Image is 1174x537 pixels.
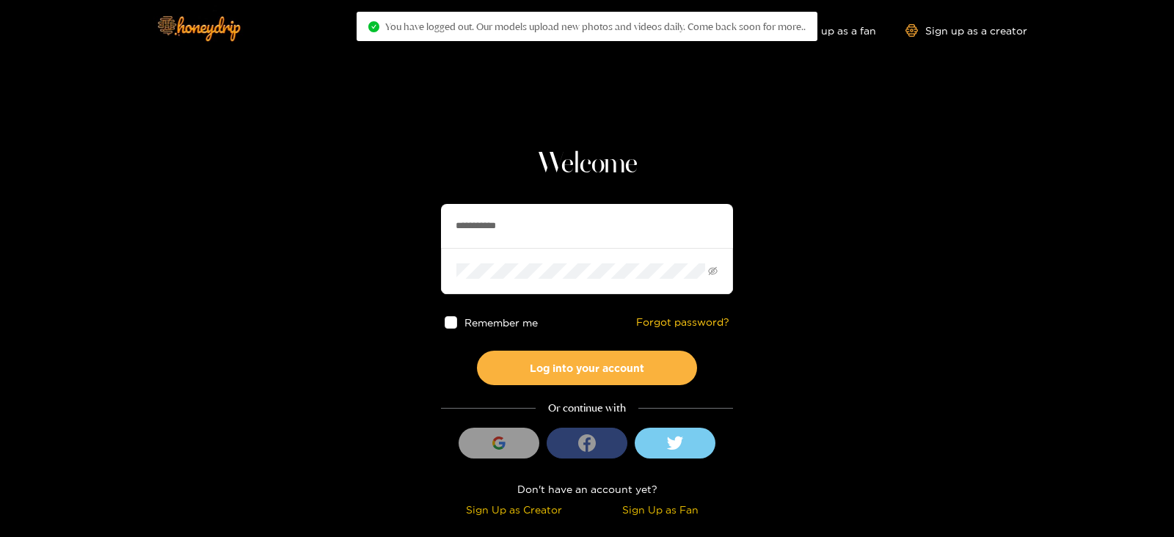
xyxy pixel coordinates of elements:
div: Don't have an account yet? [441,481,733,497]
span: Remember me [464,317,538,328]
span: check-circle [368,21,379,32]
h1: Welcome [441,147,733,182]
div: Sign Up as Fan [591,501,729,518]
a: Sign up as a fan [776,24,876,37]
button: Log into your account [477,351,697,385]
div: Or continue with [441,400,733,417]
a: Forgot password? [636,316,729,329]
div: Sign Up as Creator [445,501,583,518]
a: Sign up as a creator [905,24,1027,37]
span: eye-invisible [708,266,718,276]
span: You have logged out. Our models upload new photos and videos daily. Come back soon for more.. [385,21,806,32]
